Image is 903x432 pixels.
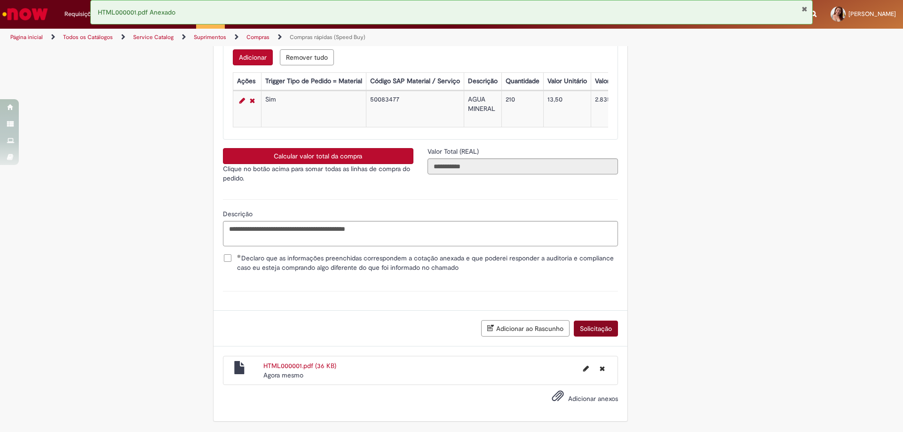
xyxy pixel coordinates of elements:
[501,73,543,90] th: Quantidade
[261,73,366,90] th: Trigger Tipo de Pedido = Material
[10,33,43,41] a: Página inicial
[578,361,594,376] button: Editar nome de arquivo HTML000001.pdf
[237,254,241,258] span: Obrigatório Preenchido
[428,158,618,174] input: Valor Total (REAL)
[98,8,175,16] span: HTML000001.pdf Anexado
[237,95,247,106] a: Editar Linha 1
[63,33,113,41] a: Todos os Catálogos
[64,9,97,19] span: Requisições
[247,95,257,106] a: Remover linha 1
[233,49,273,65] button: Add a row for Lista de Itens
[246,33,269,41] a: Compras
[233,73,261,90] th: Ações
[263,371,303,379] span: Agora mesmo
[280,49,334,65] button: Remove all rows for Lista de Itens
[568,394,618,403] span: Adicionar anexos
[366,91,464,127] td: 50083477
[290,33,365,41] a: Compras rápidas (Speed Buy)
[261,91,366,127] td: Sim
[801,5,808,13] button: Fechar Notificação
[591,91,651,127] td: 2.835,00
[428,147,481,156] label: Somente leitura - Valor Total (REAL)
[594,361,610,376] button: Excluir HTML000001.pdf
[223,221,618,246] textarea: Descrição
[543,73,591,90] th: Valor Unitário
[263,371,303,379] time: 30/09/2025 16:56:45
[133,33,174,41] a: Service Catalog
[263,361,336,370] a: HTML000001.pdf (36 KB)
[7,29,595,46] ul: Trilhas de página
[223,164,413,183] p: Clique no botão acima para somar todas as linhas de compra do pedido.
[194,33,226,41] a: Suprimentos
[464,91,501,127] td: AGUA MINERAL
[366,73,464,90] th: Código SAP Material / Serviço
[223,210,254,218] span: Descrição
[591,73,651,90] th: Valor Total Moeda
[237,253,618,272] span: Declaro que as informações preenchidas correspondem a cotação anexada e que poderei responder a a...
[549,387,566,409] button: Adicionar anexos
[223,148,413,164] button: Calcular valor total da compra
[848,10,896,18] span: [PERSON_NAME]
[1,5,49,24] img: ServiceNow
[464,73,501,90] th: Descrição
[574,321,618,337] button: Solicitação
[543,91,591,127] td: 13,50
[501,91,543,127] td: 210
[481,320,570,337] button: Adicionar ao Rascunho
